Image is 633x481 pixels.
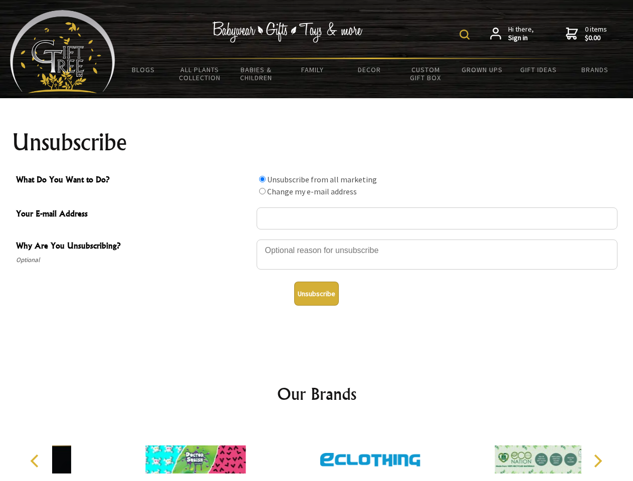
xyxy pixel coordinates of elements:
[16,173,252,188] span: What Do You Want to Do?
[16,254,252,266] span: Optional
[257,207,617,229] input: Your E-mail Address
[213,22,363,43] img: Babywear - Gifts - Toys & more
[585,34,607,43] strong: $0.00
[20,382,613,406] h2: Our Brands
[460,30,470,40] img: product search
[16,207,252,222] span: Your E-mail Address
[510,59,567,80] a: Gift Ideas
[257,239,617,270] textarea: Why Are You Unsubscribing?
[267,186,357,196] label: Change my e-mail address
[341,59,397,80] a: Decor
[259,188,266,194] input: What Do You Want to Do?
[16,239,252,254] span: Why Are You Unsubscribing?
[567,59,623,80] a: Brands
[397,59,454,88] a: Custom Gift Box
[267,174,377,184] label: Unsubscribe from all marketing
[25,450,47,472] button: Previous
[259,176,266,182] input: What Do You Want to Do?
[585,25,607,43] span: 0 items
[586,450,608,472] button: Next
[490,25,534,43] a: Hi there,Sign in
[566,25,607,43] a: 0 items$0.00
[10,10,115,93] img: Babyware - Gifts - Toys and more...
[508,25,534,43] span: Hi there,
[172,59,229,88] a: All Plants Collection
[508,34,534,43] strong: Sign in
[294,282,339,306] button: Unsubscribe
[115,59,172,80] a: BLOGS
[285,59,341,80] a: Family
[454,59,510,80] a: Grown Ups
[12,130,621,154] h1: Unsubscribe
[228,59,285,88] a: Babies & Children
